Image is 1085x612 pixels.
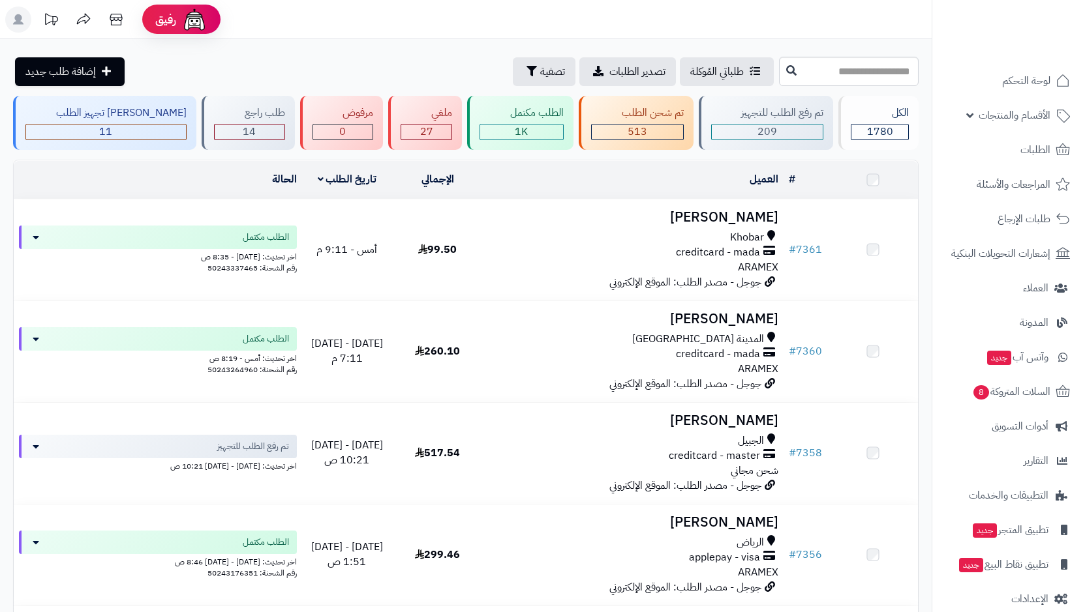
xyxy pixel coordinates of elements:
span: Khobar [730,230,764,245]
div: 11 [26,124,186,139]
a: مرفوض 0 [298,96,386,150]
span: أدوات التسويق [992,417,1048,435]
span: الأقسام والمنتجات [979,106,1050,124]
span: تطبيق نقاط البيع [958,555,1048,574]
a: السلات المتروكة8 [940,376,1077,407]
span: المراجعات والأسئلة [977,175,1050,194]
span: جديد [987,351,1011,365]
span: شحن مجاني [731,463,778,478]
h3: [PERSON_NAME] [488,515,779,530]
div: 209 [712,124,823,139]
span: 14 [243,124,256,139]
a: الطلبات [940,134,1077,166]
span: 27 [420,124,433,139]
span: 209 [757,124,777,139]
button: تصفية [513,57,575,86]
span: العملاء [1023,279,1048,297]
a: طلباتي المُوكلة [680,57,774,86]
span: الرياض [737,535,764,550]
span: ARAMEX [738,564,778,580]
span: الطلب مكتمل [243,231,289,244]
a: #7358 [789,445,822,461]
div: اخر تحديث: [DATE] - [DATE] 10:21 ص [19,458,297,472]
a: لوحة التحكم [940,65,1077,96]
a: تم شحن الطلب 513 [576,96,696,150]
a: التقارير [940,445,1077,476]
span: تم رفع الطلب للتجهيز [217,440,289,453]
span: إشعارات التحويلات البنكية [951,244,1050,263]
div: تم شحن الطلب [591,106,684,121]
span: تصفية [540,64,565,80]
span: جوجل - مصدر الطلب: الموقع الإلكتروني [609,376,761,392]
span: طلبات الإرجاع [998,210,1050,228]
a: #7360 [789,343,822,359]
span: [DATE] - [DATE] 7:11 م [311,336,383,366]
div: الطلب مكتمل [480,106,564,121]
div: 14 [215,124,284,139]
span: # [789,445,796,461]
div: ملغي [401,106,452,121]
div: الكل [851,106,909,121]
span: applepay - visa [689,550,760,565]
a: التطبيقات والخدمات [940,480,1077,511]
span: # [789,547,796,562]
span: التقارير [1024,452,1048,470]
a: الإجمالي [421,171,454,187]
a: الطلب مكتمل 1K [465,96,576,150]
a: طلب راجع 14 [199,96,298,150]
div: 0 [313,124,373,139]
a: ملغي 27 [386,96,465,150]
span: رقم الشحنة: 50243337465 [207,262,297,274]
a: #7356 [789,547,822,562]
a: تم رفع الطلب للتجهيز 209 [696,96,836,150]
span: 1780 [867,124,893,139]
a: تطبيق نقاط البيعجديد [940,549,1077,580]
h3: [PERSON_NAME] [488,312,779,327]
div: تم رفع الطلب للتجهيز [711,106,824,121]
span: السلات المتروكة [972,383,1050,401]
span: الطلبات [1020,141,1050,159]
span: 260.10 [415,343,460,359]
h3: [PERSON_NAME] [488,210,779,225]
span: الطلب مكتمل [243,332,289,345]
span: التطبيقات والخدمات [969,486,1048,504]
a: طلبات الإرجاع [940,203,1077,235]
span: جديد [973,523,997,538]
div: اخر تحديث: [DATE] - 8:35 ص [19,249,297,263]
span: تطبيق المتجر [971,521,1048,539]
a: الكل1780 [836,96,921,150]
a: وآتس آبجديد [940,342,1077,373]
span: # [789,343,796,359]
a: تصدير الطلبات [579,57,676,86]
span: 299.46 [415,547,460,562]
span: 1K [515,124,528,139]
span: creditcard - master [669,448,760,463]
div: طلب راجع [214,106,285,121]
span: 0 [339,124,346,139]
div: 513 [592,124,683,139]
span: ARAMEX [738,361,778,377]
div: [PERSON_NAME] تجهيز الطلب [25,106,187,121]
a: إضافة طلب جديد [15,57,125,86]
span: الطلب مكتمل [243,536,289,549]
div: اخر تحديث: أمس - 8:19 ص [19,351,297,364]
a: [PERSON_NAME] تجهيز الطلب 11 [10,96,199,150]
span: [DATE] - [DATE] 10:21 ص [311,437,383,468]
span: رقم الشحنة: 50243264960 [207,364,297,375]
a: الحالة [272,171,297,187]
span: جوجل - مصدر الطلب: الموقع الإلكتروني [609,478,761,493]
span: creditcard - mada [676,245,760,260]
span: [DATE] - [DATE] 1:51 ص [311,539,383,570]
span: 513 [628,124,647,139]
span: إضافة طلب جديد [25,64,96,80]
span: 99.50 [418,242,457,257]
span: # [789,242,796,257]
span: رقم الشحنة: 50243176351 [207,567,297,579]
span: creditcard - mada [676,347,760,362]
span: 8 [973,385,990,400]
span: جوجل - مصدر الطلب: الموقع الإلكتروني [609,274,761,290]
span: 11 [99,124,112,139]
div: اخر تحديث: [DATE] - [DATE] 8:46 ص [19,554,297,568]
span: 517.54 [415,445,460,461]
a: إشعارات التحويلات البنكية [940,238,1077,269]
